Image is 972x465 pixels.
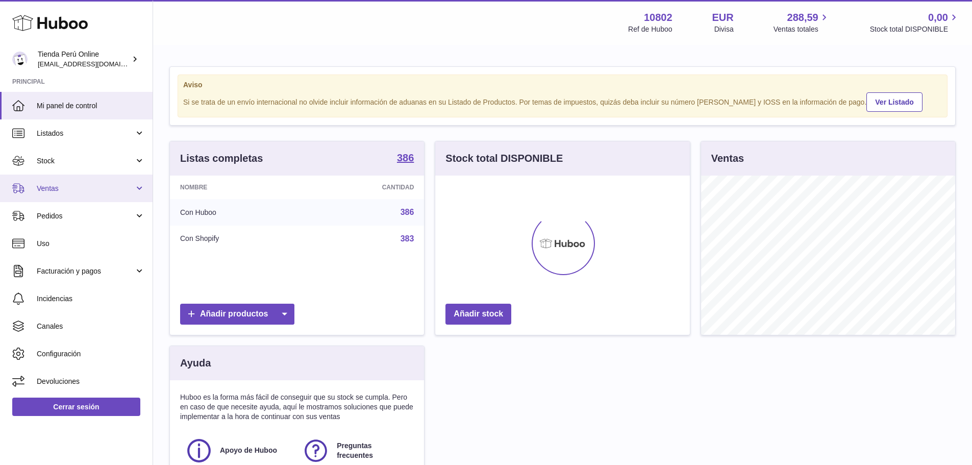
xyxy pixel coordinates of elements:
a: Apoyo de Huboo [185,437,292,464]
span: Stock total DISPONIBLE [870,25,960,34]
span: Stock [37,156,134,166]
span: Ventas [37,184,134,193]
h3: Ayuda [180,356,211,370]
td: Con Huboo [170,199,305,226]
a: Añadir stock [445,304,511,325]
strong: 10802 [644,11,672,25]
span: Mi panel de control [37,101,145,111]
a: Cerrar sesión [12,398,140,416]
div: Tienda Perú Online [38,50,130,69]
div: Divisa [714,25,734,34]
span: Ventas totales [774,25,830,34]
a: Ver Listado [866,92,922,112]
h3: Ventas [711,152,744,165]
strong: 386 [397,153,414,163]
a: Añadir productos [180,304,294,325]
strong: Aviso [183,80,942,90]
th: Nombre [170,176,305,199]
th: Cantidad [305,176,425,199]
span: Preguntas frecuentes [337,441,408,460]
span: Listados [37,129,134,138]
strong: EUR [712,11,734,25]
span: Devoluciones [37,377,145,386]
a: 288,59 Ventas totales [774,11,830,34]
a: 386 [401,208,414,216]
div: Ref de Huboo [628,25,672,34]
h3: Listas completas [180,152,263,165]
a: Preguntas frecuentes [302,437,409,464]
a: 0,00 Stock total DISPONIBLE [870,11,960,34]
td: Con Shopify [170,226,305,252]
span: [EMAIL_ADDRESS][DOMAIN_NAME] [38,60,150,68]
span: Facturación y pagos [37,266,134,276]
a: 386 [397,153,414,165]
span: Pedidos [37,211,134,221]
span: Uso [37,239,145,249]
span: 0,00 [928,11,948,25]
span: Incidencias [37,294,145,304]
span: Configuración [37,349,145,359]
p: Huboo es la forma más fácil de conseguir que su stock se cumpla. Pero en caso de que necesite ayu... [180,393,414,422]
span: Canales [37,322,145,331]
img: internalAdmin-10802@internal.huboo.com [12,52,28,67]
a: 383 [401,234,414,243]
div: Si se trata de un envío internacional no olvide incluir información de aduanas en su Listado de P... [183,91,942,112]
h3: Stock total DISPONIBLE [445,152,563,165]
span: 288,59 [787,11,818,25]
span: Apoyo de Huboo [220,446,277,455]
